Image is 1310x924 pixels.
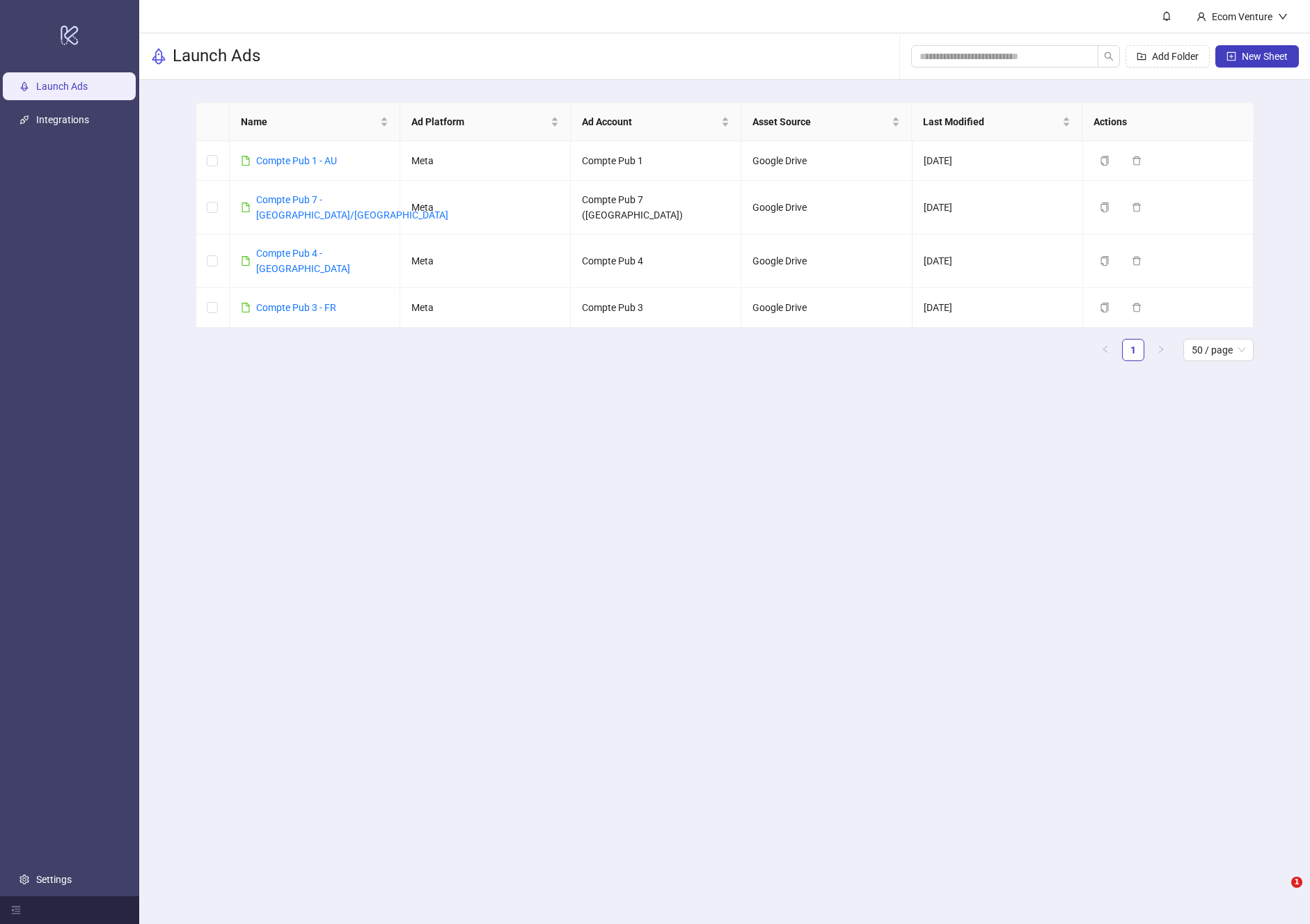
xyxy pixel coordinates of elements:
span: copy [1100,202,1110,212]
td: Meta [400,141,571,181]
td: Google Drive [741,288,912,328]
span: user [1197,12,1206,22]
td: Meta [400,234,571,288]
th: Ad Account [571,103,741,141]
li: Next Page [1150,339,1172,361]
span: file [241,256,251,266]
a: Compte Pub 1 - AU [256,155,337,166]
span: folder-add [1137,51,1146,61]
iframe: Intercom live chat [1263,877,1296,910]
span: file [241,202,251,212]
li: 1 [1122,339,1144,361]
span: Asset Source [752,114,889,129]
td: [DATE] [913,288,1083,328]
span: Ad Account [582,114,718,129]
span: file [241,303,251,312]
span: delete [1132,156,1142,166]
div: Page Size [1183,339,1254,361]
span: copy [1100,256,1110,266]
button: right [1150,339,1172,361]
td: [DATE] [913,141,1083,181]
span: delete [1132,256,1142,266]
th: Name [230,103,400,141]
th: Asset Source [741,103,912,141]
td: Compte Pub 1 [571,141,741,181]
td: Google Drive [741,141,912,181]
span: delete [1132,202,1142,212]
span: copy [1100,156,1110,166]
div: Ecom Venture [1206,9,1278,24]
th: Actions [1082,103,1253,141]
span: 50 / page [1192,340,1245,360]
span: file [241,156,251,166]
button: Add Folder [1126,45,1210,67]
span: Last Modified [923,114,1059,129]
a: Compte Pub 3 - FR [256,302,336,313]
span: left [1101,345,1110,353]
span: Ad Platform [411,114,548,129]
th: Ad Platform [400,103,571,141]
span: Add Folder [1152,51,1199,62]
button: New Sheet [1215,45,1299,67]
span: bell [1162,11,1171,21]
td: Compte Pub 4 [571,234,741,288]
span: copy [1100,303,1110,312]
li: Previous Page [1094,339,1116,361]
a: Settings [36,874,72,885]
a: Integrations [36,114,89,125]
button: left [1094,339,1116,361]
span: right [1157,345,1165,353]
h3: Launch Ads [173,45,260,67]
td: Google Drive [741,181,912,234]
span: 1 [1291,877,1302,888]
span: down [1278,12,1288,22]
a: Launch Ads [36,81,88,92]
td: Compte Pub 7 ([GEOGRAPHIC_DATA]) [571,181,741,234]
th: Last Modified [912,103,1082,141]
span: Name [241,114,377,129]
span: delete [1132,303,1142,312]
a: 1 [1123,340,1144,360]
td: Meta [400,181,571,234]
td: Compte Pub 3 [571,288,741,328]
span: New Sheet [1242,51,1288,62]
td: [DATE] [913,181,1083,234]
span: rocket [150,48,167,65]
span: search [1104,51,1114,61]
a: Compte Pub 4 - [GEOGRAPHIC_DATA] [256,248,350,274]
td: Meta [400,288,571,328]
a: Compte Pub 7 - [GEOGRAPHIC_DATA]/[GEOGRAPHIC_DATA] [256,194,448,221]
span: plus-square [1226,51,1236,61]
td: [DATE] [913,234,1083,288]
td: Google Drive [741,234,912,288]
span: menu-fold [11,905,21,915]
